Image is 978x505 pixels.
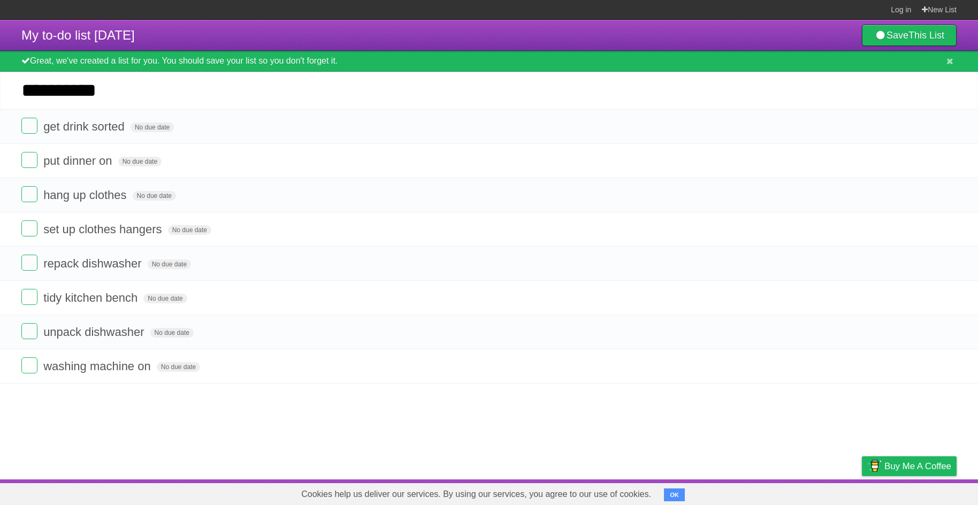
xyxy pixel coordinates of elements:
a: Suggest a feature [889,482,957,502]
b: This List [908,30,944,41]
a: SaveThis List [862,25,957,46]
label: Done [21,255,37,271]
span: repack dishwasher [43,257,144,270]
span: unpack dishwasher [43,325,147,339]
span: Buy me a coffee [884,457,951,476]
span: No due date [131,123,174,132]
span: My to-do list [DATE] [21,28,135,42]
span: No due date [133,191,176,201]
label: Done [21,289,37,305]
span: get drink sorted [43,120,127,133]
span: put dinner on [43,154,114,167]
span: No due date [150,328,194,338]
label: Done [21,118,37,134]
a: About [720,482,742,502]
a: Privacy [848,482,876,502]
img: Buy me a coffee [867,457,882,475]
a: Developers [755,482,798,502]
label: Done [21,186,37,202]
span: No due date [157,362,200,372]
label: Done [21,220,37,236]
span: Cookies help us deliver our services. By using our services, you agree to our use of cookies. [291,484,662,505]
span: No due date [143,294,187,303]
span: washing machine on [43,359,154,373]
span: No due date [148,259,191,269]
span: hang up clothes [43,188,129,202]
span: No due date [118,157,162,166]
a: Buy me a coffee [862,456,957,476]
label: Done [21,357,37,373]
button: OK [664,488,685,501]
span: tidy kitchen bench [43,291,140,304]
label: Done [21,152,37,168]
label: Done [21,323,37,339]
a: Terms [812,482,835,502]
span: set up clothes hangers [43,223,164,236]
span: No due date [168,225,211,235]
